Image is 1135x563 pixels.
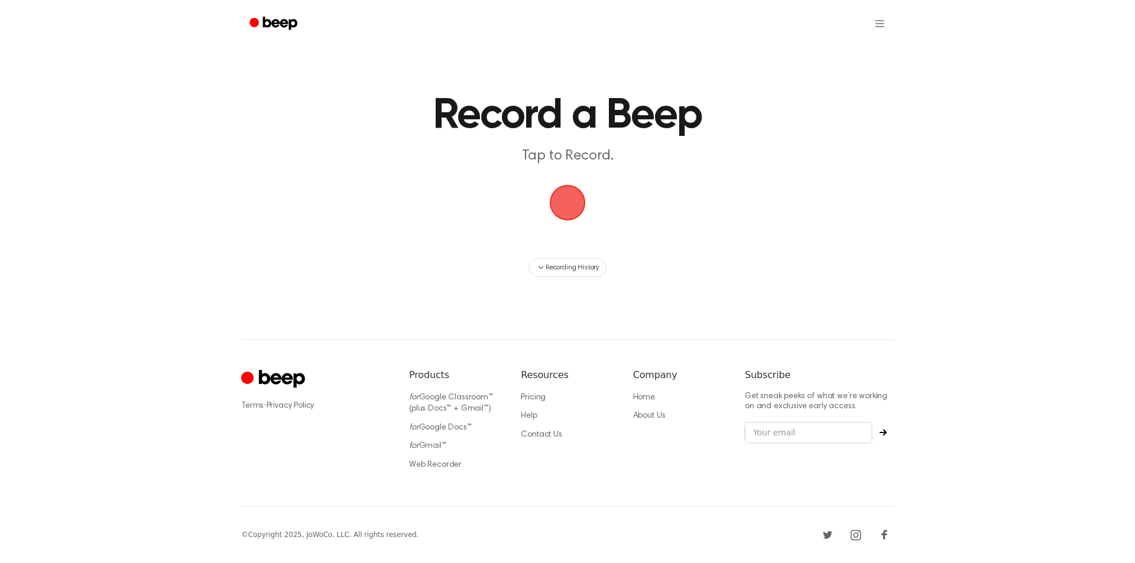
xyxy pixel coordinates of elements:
a: Terms [241,402,264,410]
a: Cruip [241,368,308,391]
div: © Copyright 2025, JoWoCo, LLC. All rights reserved. [241,529,419,540]
a: About Us [633,412,666,420]
i: for [409,442,419,450]
a: Help [521,412,537,420]
a: forGoogle Classroom™ (plus Docs™ + Gmail™) [409,393,493,414]
a: Twitter [818,525,837,544]
h6: Resources [521,368,614,382]
img: Beep Logo [550,185,585,220]
p: Get sneak peeks of what we’re working on and exclusive early access. [745,392,894,412]
button: Open menu [865,9,894,38]
div: · [241,400,390,412]
a: Facebook [875,525,894,544]
a: Contact Us [521,431,562,439]
span: Recording History [546,262,599,273]
a: Home [633,393,655,402]
a: forGoogle Docs™ [409,424,472,432]
a: Instagram [847,525,865,544]
i: for [409,393,419,402]
i: for [409,424,419,432]
h6: Company [633,368,726,382]
button: Recording History [528,258,607,277]
a: Beep [241,12,308,35]
input: Your email [745,422,873,444]
a: Pricing [521,393,546,402]
a: Web Recorder [409,461,462,469]
button: Subscribe [873,429,894,436]
a: forGmail™ [409,442,446,450]
p: Tap to Record. [340,147,794,166]
h1: Record a Beep [265,95,870,137]
h6: Products [409,368,502,382]
a: Privacy Policy [267,402,314,410]
h6: Subscribe [745,368,894,382]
